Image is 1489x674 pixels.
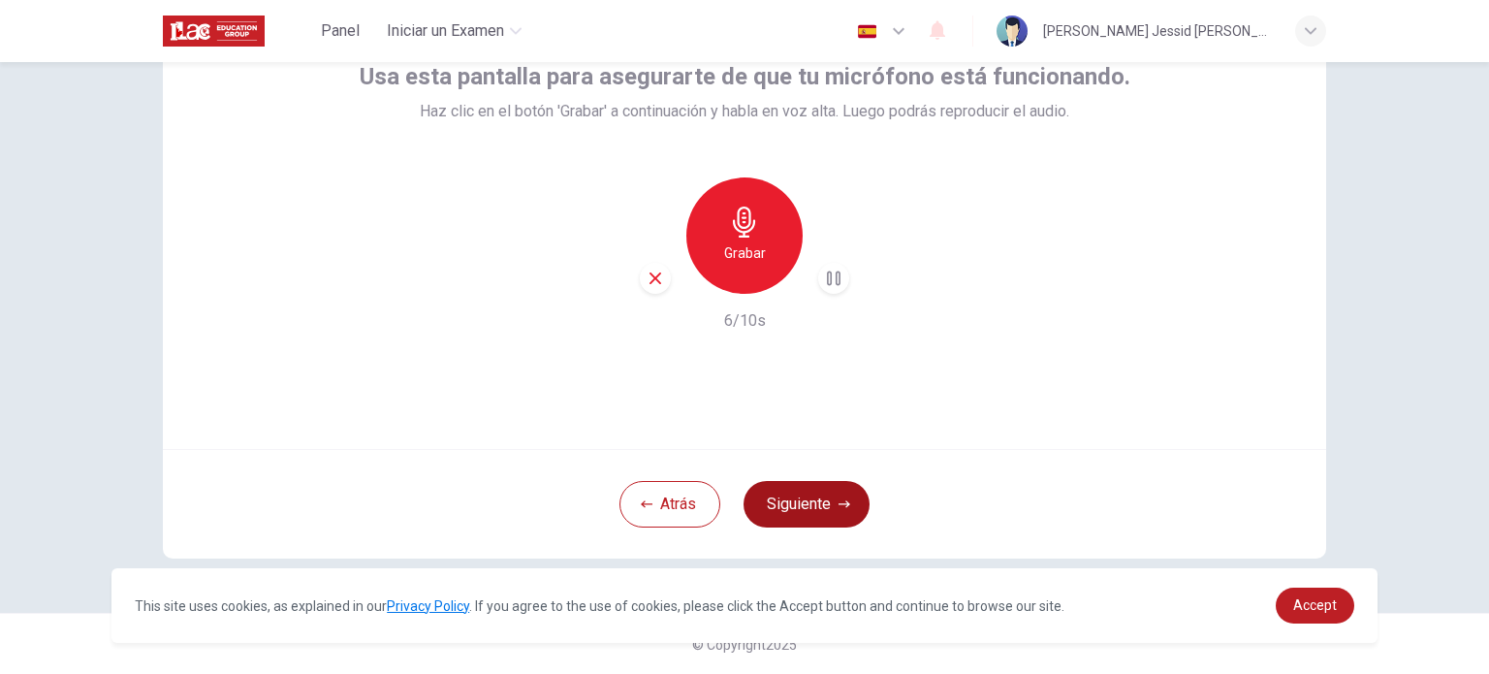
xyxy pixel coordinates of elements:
div: [PERSON_NAME] Jessid [PERSON_NAME] [1043,19,1272,43]
span: Iniciar un Examen [387,19,504,43]
span: Accept [1293,597,1337,613]
h6: Grabar [724,241,766,265]
button: Grabar [686,177,803,294]
span: Panel [321,19,360,43]
span: This site uses cookies, as explained in our . If you agree to the use of cookies, please click th... [135,598,1064,614]
a: Privacy Policy [387,598,469,614]
button: Panel [309,14,371,48]
span: Haz clic en el botón 'Grabar' a continuación y habla en voz alta. Luego podrás reproducir el audio. [420,100,1069,123]
button: Atrás [619,481,720,528]
div: cookieconsent [111,568,1378,643]
img: es [855,24,879,39]
img: Profile picture [997,16,1028,47]
a: dismiss cookie message [1276,588,1354,624]
img: ILAC logo [163,12,265,50]
span: © Copyright 2025 [692,637,797,653]
a: ILAC logo [163,12,309,50]
h6: 6/10s [724,309,766,333]
button: Siguiente [744,481,870,528]
button: Iniciar un Examen [379,14,529,48]
span: Usa esta pantalla para asegurarte de que tu micrófono está funcionando. [360,61,1130,92]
